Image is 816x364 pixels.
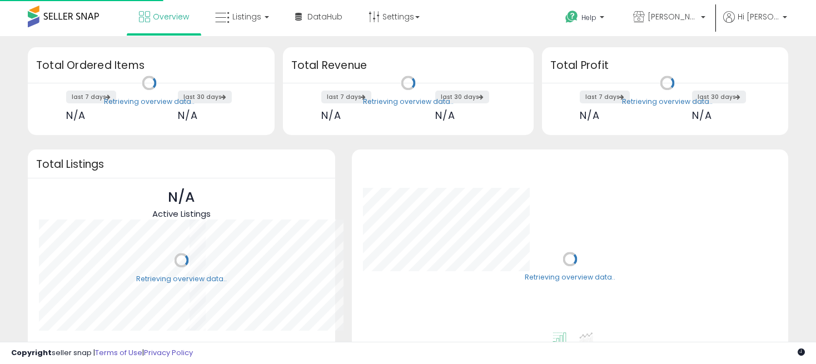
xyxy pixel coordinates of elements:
[525,273,615,283] div: Retrieving overview data..
[307,11,342,22] span: DataHub
[565,10,579,24] i: Get Help
[136,274,227,284] div: Retrieving overview data..
[581,13,596,22] span: Help
[723,11,787,36] a: Hi [PERSON_NAME]
[556,2,615,36] a: Help
[11,347,52,358] strong: Copyright
[622,97,713,107] div: Retrieving overview data..
[153,11,189,22] span: Overview
[648,11,698,22] span: [PERSON_NAME] LLC
[232,11,261,22] span: Listings
[104,97,195,107] div: Retrieving overview data..
[11,348,193,358] div: seller snap | |
[738,11,779,22] span: Hi [PERSON_NAME]
[363,97,454,107] div: Retrieving overview data..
